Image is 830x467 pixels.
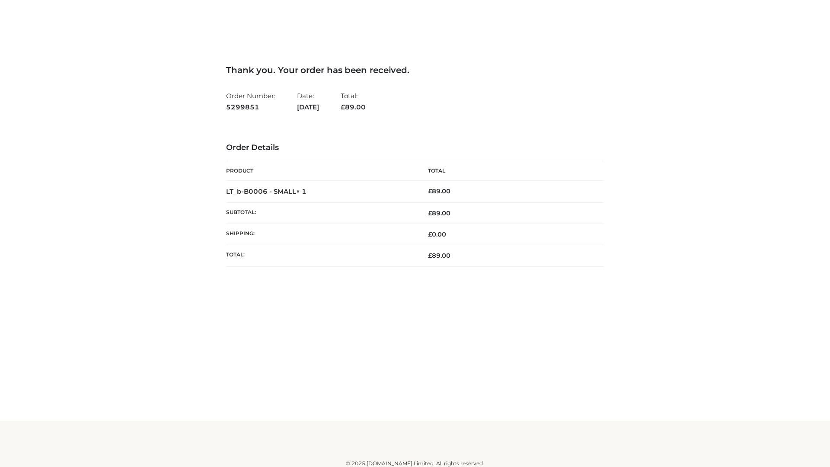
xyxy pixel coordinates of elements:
[226,102,275,113] strong: 5299851
[428,230,432,238] span: £
[226,202,415,224] th: Subtotal:
[428,209,450,217] span: 89.00
[341,103,366,111] span: 89.00
[428,209,432,217] span: £
[226,143,604,153] h3: Order Details
[226,224,415,245] th: Shipping:
[341,103,345,111] span: £
[226,245,415,266] th: Total:
[428,187,450,195] bdi: 89.00
[428,230,446,238] bdi: 0.00
[226,88,275,115] li: Order Number:
[297,102,319,113] strong: [DATE]
[296,187,306,195] strong: × 1
[428,187,432,195] span: £
[341,88,366,115] li: Total:
[415,161,604,181] th: Total
[226,187,306,195] strong: LT_b-B0006 - SMALL
[428,252,432,259] span: £
[297,88,319,115] li: Date:
[428,252,450,259] span: 89.00
[226,161,415,181] th: Product
[226,65,604,75] h3: Thank you. Your order has been received.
